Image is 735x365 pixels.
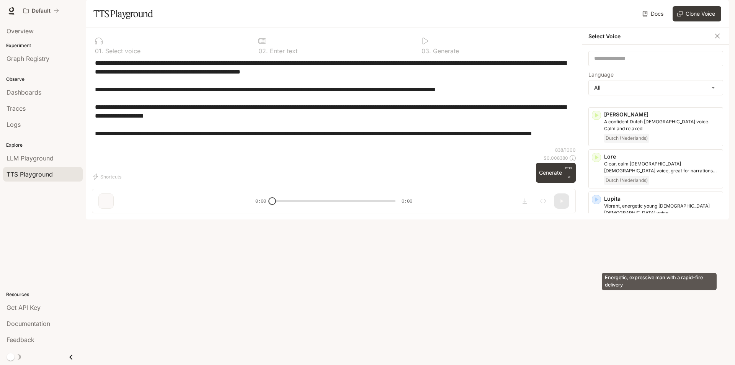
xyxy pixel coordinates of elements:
[20,3,62,18] button: All workspaces
[588,72,614,77] p: Language
[92,170,124,183] button: Shortcuts
[604,176,649,185] span: Dutch (Nederlands)
[268,48,297,54] p: Enter text
[602,273,717,290] div: Energetic, expressive man with a rapid-fire delivery
[95,48,103,54] p: 0 1 .
[103,48,140,54] p: Select voice
[32,8,51,14] p: Default
[604,160,720,174] p: Clear, calm Dutch female voice, great for narrations and professional use cases
[421,48,431,54] p: 0 3 .
[604,153,720,160] p: Lore
[641,6,666,21] a: Docs
[565,166,573,180] p: ⏎
[673,6,721,21] button: Clone Voice
[604,118,720,132] p: A confident Dutch male voice. Calm and relaxed
[431,48,459,54] p: Generate
[536,163,576,183] button: GenerateCTRL +⏎
[604,203,720,216] p: Vibrant, energetic young Spanish-speaking female voice
[565,166,573,175] p: CTRL +
[604,195,720,203] p: Lupita
[604,111,720,118] p: [PERSON_NAME]
[93,6,153,21] h1: TTS Playground
[258,48,268,54] p: 0 2 .
[589,80,723,95] div: All
[604,134,649,143] span: Dutch (Nederlands)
